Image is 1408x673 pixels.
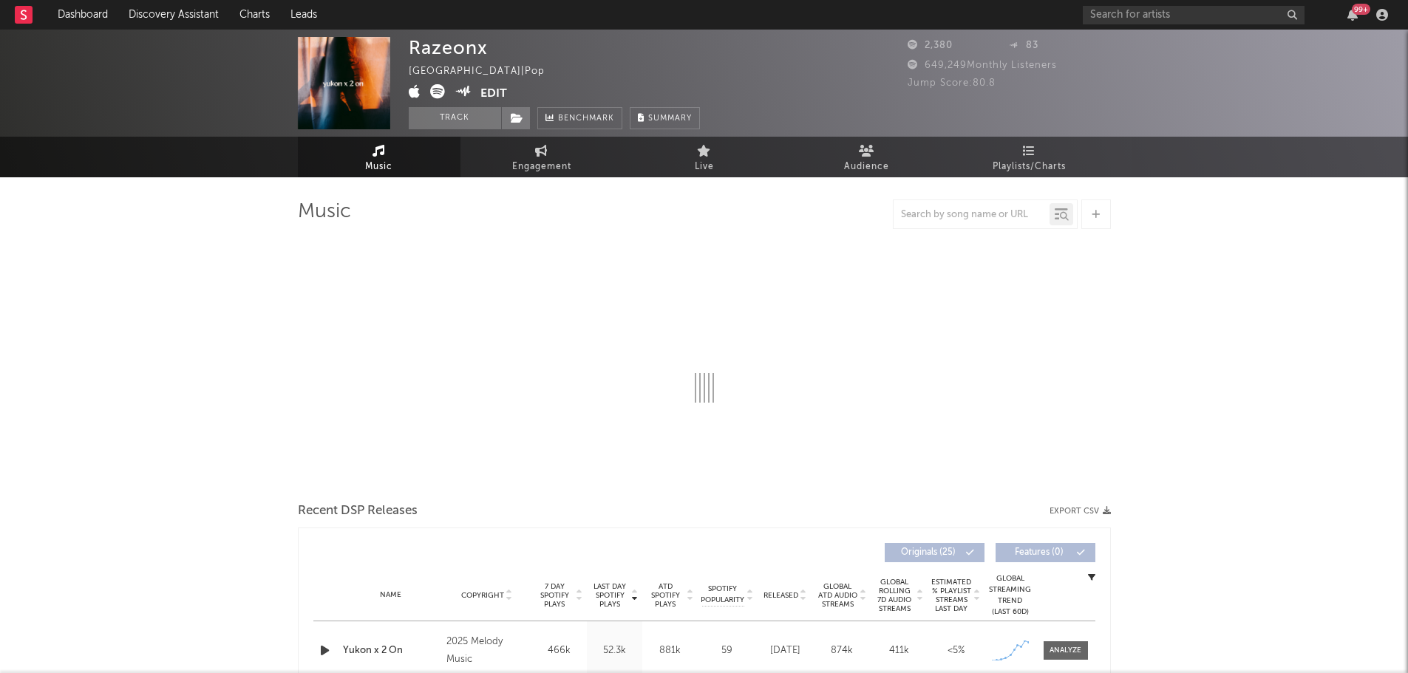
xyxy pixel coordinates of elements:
[298,137,460,177] a: Music
[695,158,714,176] span: Live
[817,582,858,609] span: Global ATD Audio Streams
[343,643,440,658] a: Yukon x 2 On
[993,158,1066,176] span: Playlists/Charts
[874,578,915,613] span: Global Rolling 7D Audio Streams
[512,158,571,176] span: Engagement
[535,643,583,658] div: 466k
[343,590,440,601] div: Name
[894,209,1050,221] input: Search by song name or URL
[948,137,1111,177] a: Playlists/Charts
[648,115,692,123] span: Summary
[761,643,810,658] div: [DATE]
[460,137,623,177] a: Engagement
[931,643,981,658] div: <5%
[480,84,507,103] button: Edit
[446,633,527,669] div: 2025 Melody Music
[817,643,867,658] div: 874k
[1009,41,1038,50] span: 83
[1347,9,1358,21] button: 99+
[996,543,1095,562] button: Features(0)
[885,543,984,562] button: Originals(25)
[1005,548,1073,557] span: Features ( 0 )
[894,548,962,557] span: Originals ( 25 )
[874,643,924,658] div: 411k
[1352,4,1370,15] div: 99 +
[844,158,889,176] span: Audience
[298,502,418,520] span: Recent DSP Releases
[908,61,1057,70] span: 649,249 Monthly Listeners
[591,582,630,609] span: Last Day Spotify Plays
[461,591,504,600] span: Copyright
[786,137,948,177] a: Audience
[623,137,786,177] a: Live
[701,643,753,658] div: 59
[409,37,488,58] div: Razeonx
[409,107,501,129] button: Track
[646,643,694,658] div: 881k
[988,573,1033,618] div: Global Streaming Trend (Last 60D)
[908,41,953,50] span: 2,380
[630,107,700,129] button: Summary
[1083,6,1305,24] input: Search for artists
[646,582,685,609] span: ATD Spotify Plays
[365,158,392,176] span: Music
[701,584,744,606] span: Spotify Popularity
[537,107,622,129] a: Benchmark
[931,578,972,613] span: Estimated % Playlist Streams Last Day
[591,643,639,658] div: 52.3k
[1050,507,1111,516] button: Export CSV
[558,110,614,128] span: Benchmark
[535,582,574,609] span: 7 Day Spotify Plays
[409,63,562,81] div: [GEOGRAPHIC_DATA] | Pop
[763,591,798,600] span: Released
[908,78,996,88] span: Jump Score: 80.8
